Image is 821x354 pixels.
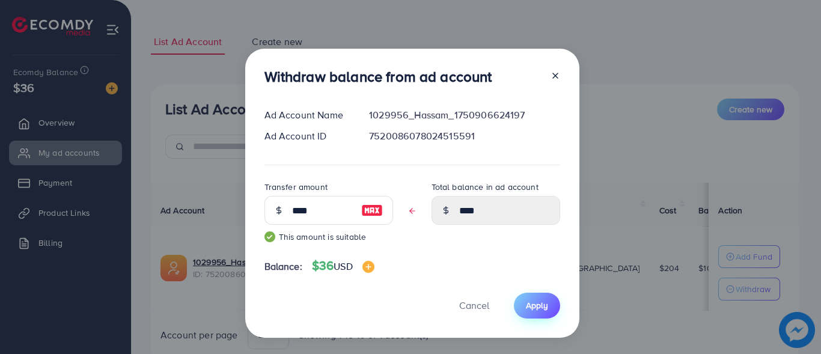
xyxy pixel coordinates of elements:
[444,293,504,319] button: Cancel
[264,181,328,193] label: Transfer amount
[362,261,374,273] img: image
[526,299,548,311] span: Apply
[514,293,560,319] button: Apply
[255,129,360,143] div: Ad Account ID
[264,68,492,85] h3: Withdraw balance from ad account
[312,258,374,273] h4: $36
[359,108,569,122] div: 1029956_Hassam_1750906624197
[359,129,569,143] div: 7520086078024515591
[264,231,275,242] img: guide
[255,108,360,122] div: Ad Account Name
[334,260,352,273] span: USD
[459,299,489,312] span: Cancel
[432,181,539,193] label: Total balance in ad account
[264,260,302,273] span: Balance:
[361,203,383,218] img: image
[264,231,393,243] small: This amount is suitable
